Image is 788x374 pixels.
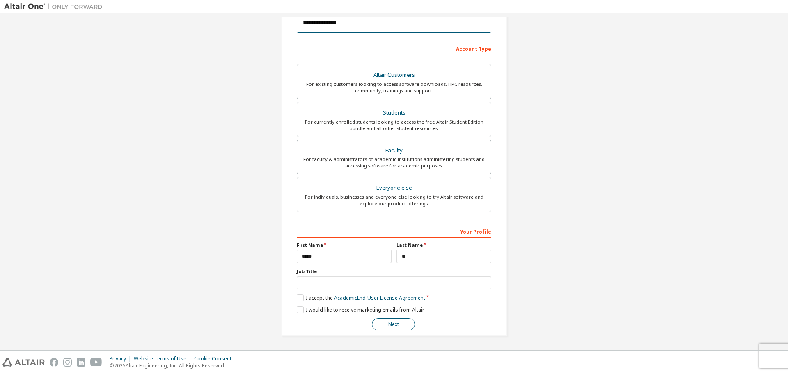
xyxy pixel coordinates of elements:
div: Faculty [302,145,486,156]
div: Cookie Consent [194,356,236,362]
img: Altair One [4,2,107,11]
div: Students [302,107,486,119]
label: I would like to receive marketing emails from Altair [297,306,424,313]
button: Next [372,318,415,330]
p: © 2025 Altair Engineering, Inc. All Rights Reserved. [110,362,236,369]
div: Your Profile [297,225,491,238]
label: I accept the [297,294,425,301]
div: Privacy [110,356,134,362]
div: Altair Customers [302,69,486,81]
div: For faculty & administrators of academic institutions administering students and accessing softwa... [302,156,486,169]
img: linkedin.svg [77,358,85,367]
div: Website Terms of Use [134,356,194,362]
img: facebook.svg [50,358,58,367]
div: For existing customers looking to access software downloads, HPC resources, community, trainings ... [302,81,486,94]
img: instagram.svg [63,358,72,367]
label: Job Title [297,268,491,275]
div: Account Type [297,42,491,55]
div: For currently enrolled students looking to access the free Altair Student Edition bundle and all ... [302,119,486,132]
img: altair_logo.svg [2,358,45,367]
a: Academic End-User License Agreement [334,294,425,301]
label: Last Name [396,242,491,248]
label: First Name [297,242,392,248]
div: Everyone else [302,182,486,194]
img: youtube.svg [90,358,102,367]
div: For individuals, businesses and everyone else looking to try Altair software and explore our prod... [302,194,486,207]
